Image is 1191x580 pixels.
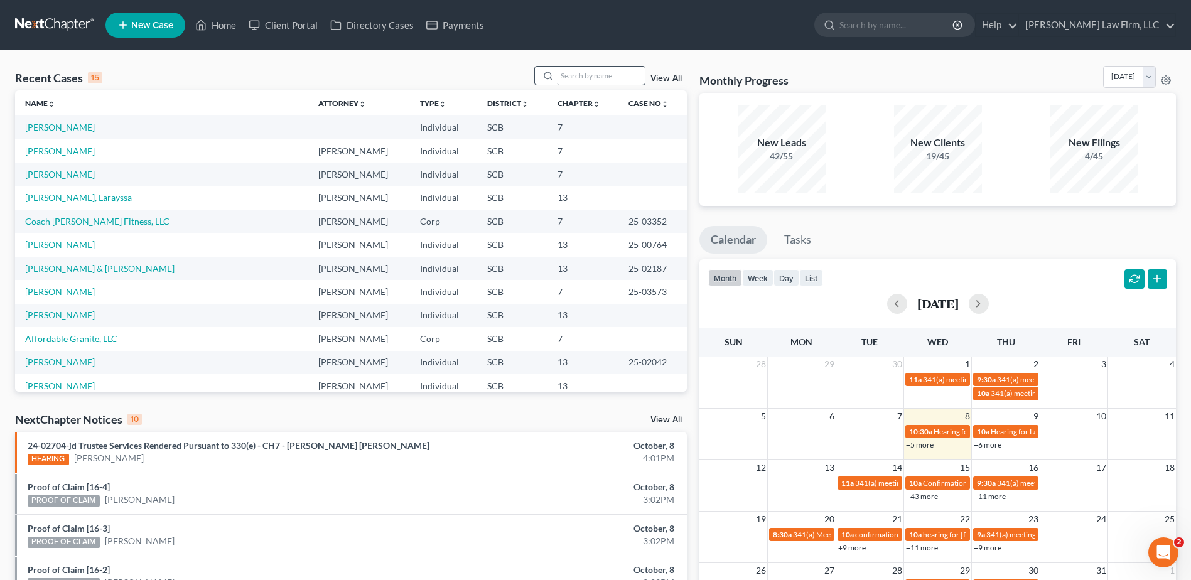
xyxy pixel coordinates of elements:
span: 5 [760,409,767,424]
td: 25-00764 [618,233,687,256]
h2: [DATE] [917,297,959,310]
button: month [708,269,742,286]
a: [PERSON_NAME] [25,239,95,250]
td: [PERSON_NAME] [308,304,410,327]
a: Client Portal [242,14,324,36]
span: 3 [1100,357,1107,372]
td: 25-02187 [618,257,687,280]
span: Thu [997,336,1015,347]
div: 19/45 [894,150,982,163]
span: 10:30a [909,427,932,436]
span: hearing for [PERSON_NAME] [923,530,1020,539]
span: 15 [959,460,971,475]
a: [PERSON_NAME] Law Firm, LLC [1019,14,1175,36]
span: 10a [977,427,989,436]
td: SCB [477,327,547,350]
a: [PERSON_NAME] [25,146,95,156]
td: [PERSON_NAME] [308,163,410,186]
a: Case Nounfold_more [628,99,669,108]
span: 11a [909,375,922,384]
a: Home [189,14,242,36]
span: 1 [1168,563,1176,578]
td: [PERSON_NAME] [308,233,410,256]
input: Search by name... [557,67,645,85]
td: 7 [547,210,619,233]
div: New Filings [1050,136,1138,150]
input: Search by name... [839,13,954,36]
td: 13 [547,304,619,327]
span: 19 [755,512,767,527]
span: 20 [823,512,836,527]
i: unfold_more [48,100,55,108]
span: 17 [1095,460,1107,475]
td: SCB [477,115,547,139]
a: Calendar [699,226,767,254]
span: 30 [1027,563,1040,578]
div: 3:02PM [467,535,674,547]
span: 6 [828,409,836,424]
a: Proof of Claim [16-3] [28,523,110,534]
td: Individual [410,304,477,327]
td: Individual [410,139,477,163]
span: New Case [131,21,173,30]
a: +11 more [906,543,938,552]
span: 10a [909,530,922,539]
button: day [773,269,799,286]
span: 9 [1032,409,1040,424]
td: 25-02042 [618,351,687,374]
span: 23 [1027,512,1040,527]
td: SCB [477,374,547,397]
span: 2 [1174,537,1184,547]
i: unfold_more [358,100,366,108]
a: +11 more [974,491,1006,501]
td: Individual [410,257,477,280]
span: 9:30a [977,375,996,384]
td: [PERSON_NAME] [308,280,410,303]
span: 14 [891,460,903,475]
td: 7 [547,139,619,163]
a: Tasks [773,226,822,254]
span: 11a [841,478,854,488]
td: SCB [477,280,547,303]
a: [PERSON_NAME] [25,169,95,180]
span: 8:30a [773,530,792,539]
div: 15 [88,72,102,83]
a: View All [650,74,682,83]
a: Typeunfold_more [420,99,446,108]
div: 3:02PM [467,493,674,506]
a: Help [976,14,1018,36]
span: 9:30a [977,478,996,488]
span: 25 [1163,512,1176,527]
td: Individual [410,115,477,139]
span: 10a [841,530,854,539]
span: 10 [1095,409,1107,424]
td: SCB [477,163,547,186]
td: Individual [410,233,477,256]
td: 7 [547,163,619,186]
a: [PERSON_NAME] & [PERSON_NAME] [25,263,175,274]
a: +43 more [906,491,938,501]
a: [PERSON_NAME] [25,357,95,367]
td: [PERSON_NAME] [308,374,410,397]
td: [PERSON_NAME] [308,327,410,350]
span: 8 [964,409,971,424]
a: Affordable Granite, LLC [25,333,117,344]
button: week [742,269,773,286]
div: Recent Cases [15,70,102,85]
span: Confirmation Hearing for [PERSON_NAME] [923,478,1067,488]
td: SCB [477,233,547,256]
div: October, 8 [467,522,674,535]
a: +6 more [974,440,1001,449]
div: PROOF OF CLAIM [28,537,100,548]
td: 13 [547,351,619,374]
a: [PERSON_NAME] [74,452,144,465]
td: 25-03352 [618,210,687,233]
span: 22 [959,512,971,527]
h3: Monthly Progress [699,73,789,88]
td: [PERSON_NAME] [308,210,410,233]
span: 341(a) Meeting of Creditors for [PERSON_NAME] [793,530,956,539]
span: 29 [959,563,971,578]
span: 28 [755,357,767,372]
div: 4:01PM [467,452,674,465]
a: [PERSON_NAME] [25,286,95,297]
